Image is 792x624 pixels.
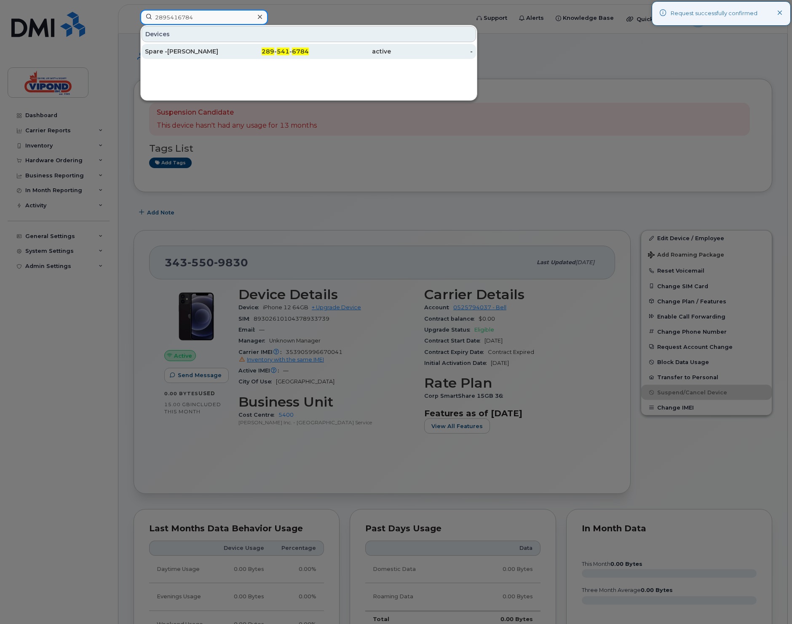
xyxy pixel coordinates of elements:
[142,26,476,42] div: Devices
[671,9,757,18] div: Request successfully confirmed
[145,47,227,56] div: Spare -[PERSON_NAME]
[292,48,309,55] span: 6784
[142,44,476,59] a: Spare -[PERSON_NAME]289-541-6784active-
[391,47,473,56] div: -
[262,48,274,55] span: 289
[277,48,289,55] span: 541
[227,47,309,56] div: - -
[309,47,391,56] div: active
